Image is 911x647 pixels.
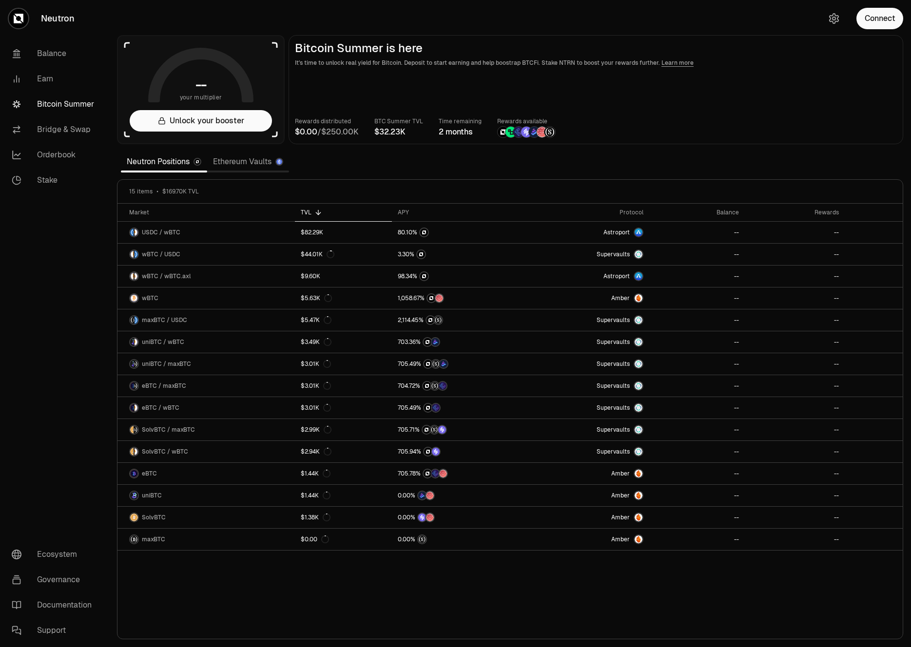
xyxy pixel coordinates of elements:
[635,448,642,456] img: Supervaults
[431,338,439,346] img: Bedrock Diamonds
[751,209,839,216] div: Rewards
[529,127,540,137] img: Bedrock Diamonds
[117,331,295,353] a: uniBTC LogowBTC LogouniBTC / wBTC
[635,426,642,434] img: Supervaults
[398,381,519,391] button: NTRNStructured PointsEtherFi Points
[142,228,180,236] span: USDC / wBTC
[635,470,642,477] img: Amber
[295,116,359,126] p: Rewards distributed
[432,360,440,368] img: Structured Points
[398,228,519,237] button: NTRN
[611,294,630,302] span: Amber
[524,266,649,287] a: Astroport
[301,426,331,434] div: $2.99K
[524,222,649,243] a: Astroport
[427,294,435,302] img: NTRN
[635,360,642,368] img: Supervaults
[649,244,745,265] a: --
[420,272,428,280] img: NTRN
[4,92,105,117] a: Bitcoin Summer
[398,271,519,281] button: NTRN
[135,426,138,434] img: maxBTC Logo
[745,266,845,287] a: --
[524,353,649,375] a: SupervaultsSupervaults
[135,404,138,412] img: wBTC Logo
[117,222,295,243] a: USDC LogowBTC LogoUSDC / wBTC
[635,316,642,324] img: Supervaults
[117,309,295,331] a: maxBTC LogoUSDC LogomaxBTC / USDC
[295,397,391,419] a: $3.01K
[142,272,191,280] span: wBTC / wBTC.axl
[142,404,179,412] span: eBTC / wBTC
[524,331,649,353] a: SupervaultsSupervaults
[392,485,525,506] a: Bedrock DiamondsMars Fragments
[301,448,331,456] div: $2.94K
[524,419,649,440] a: SupervaultsSupervaults
[180,93,222,102] span: your multiplier
[597,316,630,324] span: Supervaults
[301,316,331,324] div: $5.47K
[649,485,745,506] a: --
[423,382,431,390] img: NTRN
[135,382,138,390] img: maxBTC Logo
[649,222,745,243] a: --
[392,287,525,309] a: NTRNMars Fragments
[4,567,105,592] a: Governance
[418,535,426,543] img: Structured Points
[301,228,323,236] div: $82.29K
[521,127,532,137] img: Solv Points
[295,41,897,55] h2: Bitcoin Summer is here
[856,8,903,29] button: Connect
[649,529,745,550] a: --
[117,441,295,462] a: SolvBTC LogowBTC LogoSolvBTC / wBTC
[537,127,547,137] img: Mars Fragments
[295,485,391,506] a: $1.44K
[130,448,134,456] img: SolvBTC Logo
[649,353,745,375] a: --
[301,360,331,368] div: $3.01K
[142,316,187,324] span: maxBTC / USDC
[4,117,105,142] a: Bridge & Swap
[635,535,642,543] img: Amber
[524,485,649,506] a: AmberAmber
[498,127,508,137] img: NTRN
[635,294,642,302] img: Amber
[117,287,295,309] a: wBTC LogowBTC
[431,382,439,390] img: Structured Points
[635,492,642,499] img: Amber
[398,513,519,522] button: Solv PointsMars Fragments
[295,287,391,309] a: $5.63K
[135,316,138,324] img: USDC Logo
[392,397,525,419] a: NTRNEtherFi Points
[142,426,195,434] span: SolvBTC / maxBTC
[392,353,525,375] a: NTRNStructured PointsBedrock Diamonds
[295,244,391,265] a: $44.01K
[649,441,745,462] a: --
[207,152,289,171] a: Ethereum Vaults
[4,66,105,92] a: Earn
[524,507,649,528] a: AmberAmber
[301,338,331,346] div: $3.49K
[117,353,295,375] a: uniBTC LogomaxBTC LogouniBTC / maxBTC
[611,492,630,499] span: Amber
[398,249,519,259] button: NTRN
[635,404,642,412] img: Supervaults
[745,529,845,550] a: --
[117,463,295,484] a: eBTC LogoeBTC
[142,250,180,258] span: wBTC / USDC
[745,353,845,375] a: --
[745,397,845,419] a: --
[117,397,295,419] a: eBTC LogowBTC LogoeBTC / wBTC
[276,159,282,165] img: Ethereum Logo
[745,309,845,331] a: --
[655,209,739,216] div: Balance
[603,272,630,280] span: Astroport
[117,485,295,506] a: uniBTC LogouniBTC
[392,419,525,440] a: NTRNStructured PointsSolv Points
[4,41,105,66] a: Balance
[426,316,434,324] img: NTRN
[417,250,425,258] img: NTRN
[649,331,745,353] a: --
[505,127,516,137] img: Lombard Lux
[135,360,138,368] img: maxBTC Logo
